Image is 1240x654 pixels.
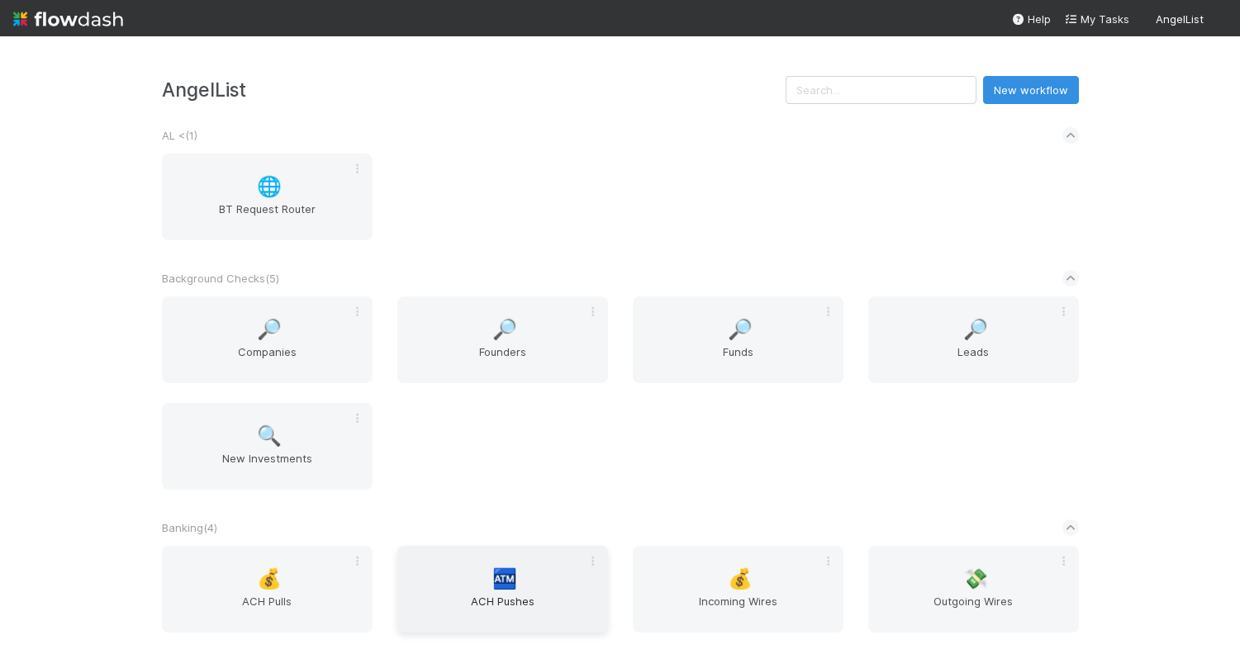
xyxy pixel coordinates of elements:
[1064,12,1129,26] span: My Tasks
[868,296,1079,383] a: 🔎Leads
[875,593,1072,626] span: Outgoing Wires
[875,344,1072,377] span: Leads
[963,568,988,590] span: 💸
[786,76,976,104] input: Search...
[1156,12,1204,26] span: AngelList
[404,344,601,377] span: Founders
[639,344,837,377] span: Funds
[397,296,608,383] a: 🔎Founders
[404,593,601,626] span: ACH Pushes
[162,546,373,633] a: 💰ACH Pulls
[169,450,366,483] span: New Investments
[257,319,282,340] span: 🔎
[13,5,123,33] img: logo-inverted-e16ddd16eac7371096b0.svg
[162,296,373,383] a: 🔎Companies
[1064,11,1129,27] a: My Tasks
[257,568,282,590] span: 💰
[728,568,753,590] span: 💰
[868,546,1079,633] a: 💸Outgoing Wires
[169,593,366,626] span: ACH Pulls
[169,344,366,377] span: Companies
[162,521,217,534] span: Banking ( 4 )
[492,568,517,590] span: 🏧
[1011,11,1051,27] div: Help
[983,76,1079,104] button: New workflow
[397,546,608,633] a: 🏧ACH Pushes
[162,272,279,285] span: Background Checks ( 5 )
[492,319,517,340] span: 🔎
[162,129,197,142] span: AL < ( 1 )
[633,296,843,383] a: 🔎Funds
[162,154,373,240] a: 🌐BT Request Router
[639,593,837,626] span: Incoming Wires
[633,546,843,633] a: 💰Incoming Wires
[162,403,373,490] a: 🔍New Investments
[963,319,988,340] span: 🔎
[1210,12,1227,28] img: avatar_c545aa83-7101-4841-8775-afeaaa9cc762.png
[257,176,282,197] span: 🌐
[728,319,753,340] span: 🔎
[257,425,282,447] span: 🔍
[169,201,366,234] span: BT Request Router
[162,78,786,101] h3: AngelList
